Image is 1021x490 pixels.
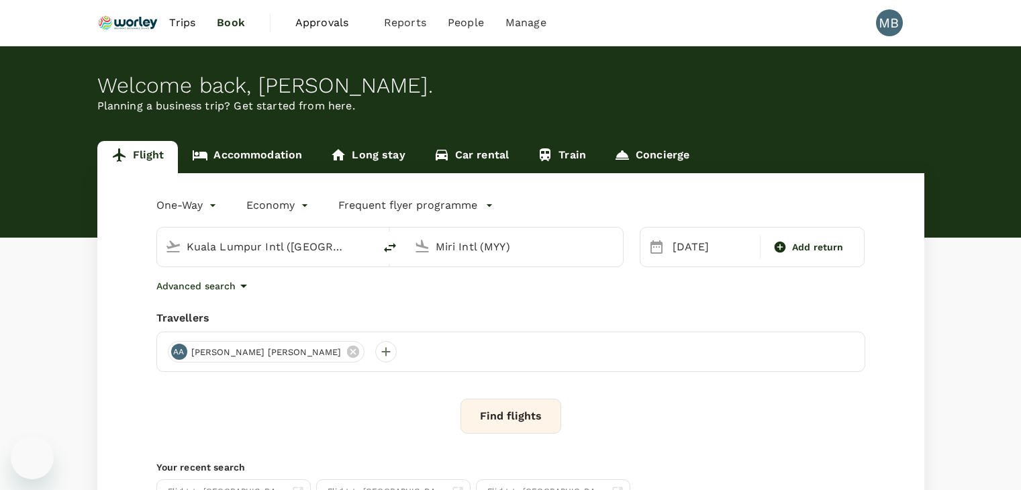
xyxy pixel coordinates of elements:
div: AA [171,344,187,360]
div: One-Way [156,195,220,216]
p: Planning a business trip? Get started from here. [97,98,924,114]
span: Reports [384,15,426,31]
div: Travellers [156,310,865,326]
input: Going to [436,236,595,257]
button: Open [614,245,616,248]
span: People [448,15,484,31]
a: Long stay [316,141,419,173]
span: Trips [169,15,195,31]
span: Manage [505,15,546,31]
div: Welcome back , [PERSON_NAME] . [97,73,924,98]
span: [PERSON_NAME] [PERSON_NAME] [183,346,350,359]
a: Concierge [600,141,703,173]
div: AA[PERSON_NAME] [PERSON_NAME] [168,341,364,362]
button: delete [374,232,406,264]
div: Economy [246,195,311,216]
input: Depart from [187,236,346,257]
span: Approvals [295,15,362,31]
a: Train [523,141,600,173]
a: Car rental [420,141,524,173]
button: Advanced search [156,278,252,294]
button: Frequent flyer programme [338,197,493,213]
div: [DATE] [667,234,757,260]
a: Flight [97,141,179,173]
p: Advanced search [156,279,236,293]
button: Open [364,245,367,248]
span: Book [217,15,245,31]
button: Find flights [460,399,561,434]
span: Add return [792,240,844,254]
img: Ranhill Worley Sdn Bhd [97,8,159,38]
iframe: Button to launch messaging window [11,436,54,479]
div: MB [876,9,903,36]
a: Accommodation [178,141,316,173]
p: Frequent flyer programme [338,197,477,213]
p: Your recent search [156,460,865,474]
